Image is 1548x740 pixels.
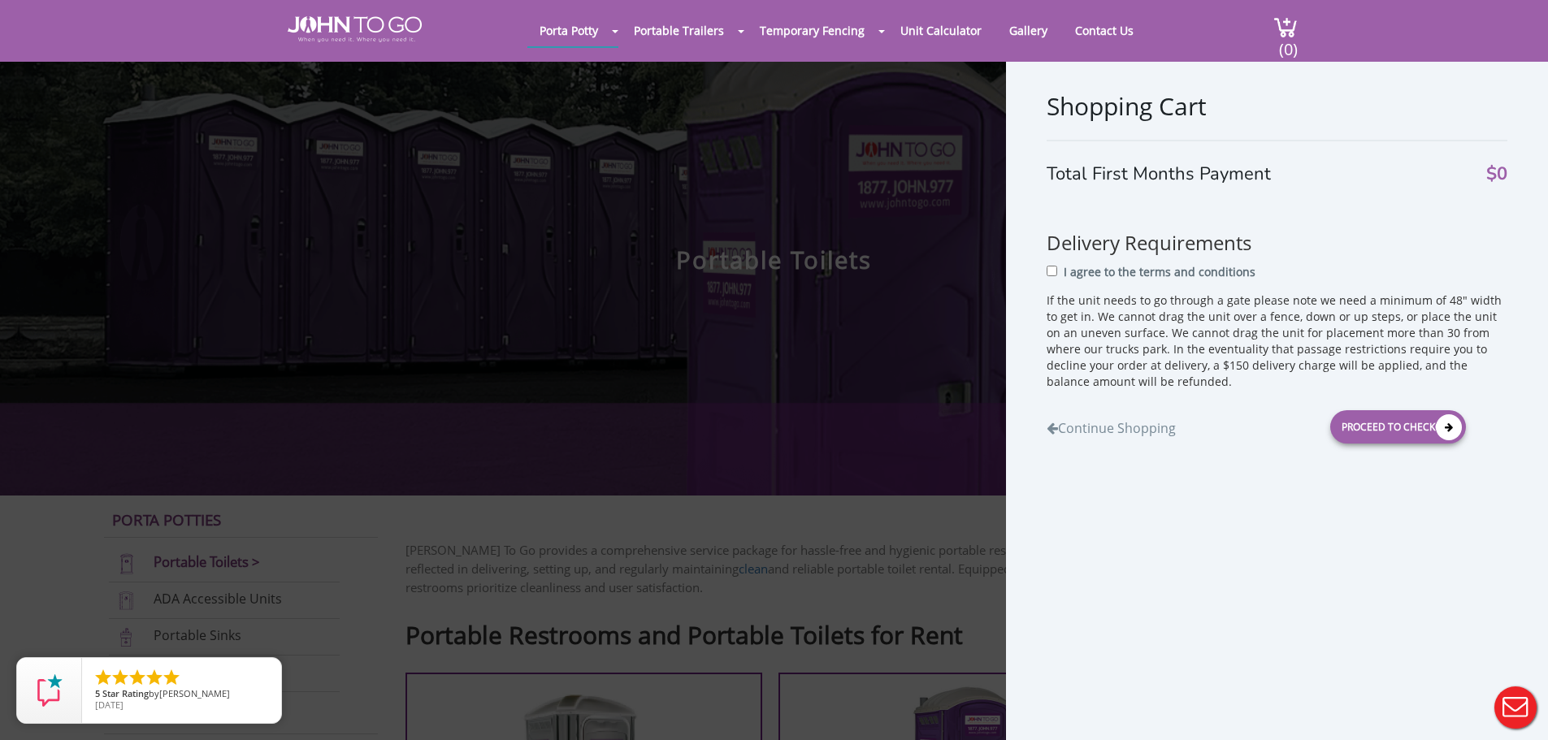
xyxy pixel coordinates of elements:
[888,15,994,46] a: Unit Calculator
[95,687,100,699] span: 5
[1064,264,1255,280] p: I agree to the terms and conditions
[102,687,149,699] span: Star Rating
[1330,410,1466,444] div: Proceed to Checkout
[527,15,610,46] a: Porta Potty
[1483,675,1548,740] button: Live Chat
[288,16,422,42] img: JOHN to go
[748,15,877,46] a: Temporary Fencing
[159,687,230,699] span: [PERSON_NAME]
[93,668,113,687] li: 
[1063,15,1146,46] a: Contact Us
[95,699,124,711] span: [DATE]
[997,15,1060,46] a: Gallery
[1290,410,1507,444] a: Proceed to Checkout
[145,668,164,687] li: 
[1047,292,1507,390] p: If the unit needs to go through a gate please note we need a minimum of 48" width to get in. We c...
[1273,16,1298,38] img: cart a
[1047,140,1507,187] div: Total First Months Payment
[1486,166,1507,183] span: $0
[1047,89,1507,131] div: Shopping Cart
[111,668,130,687] li: 
[128,668,147,687] li: 
[95,689,268,700] span: by
[1278,25,1298,60] span: (0)
[33,674,66,707] img: Review Rating
[162,668,181,687] li: 
[1047,203,1507,253] h3: Delivery Requirements
[622,15,736,46] a: Portable Trailers
[1047,411,1176,438] a: Continue Shopping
